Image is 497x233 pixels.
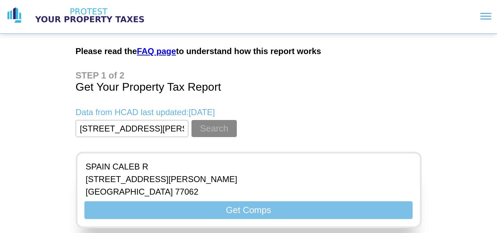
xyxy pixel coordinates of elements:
p: Data from HCAD last updated: [DATE] [76,107,422,117]
p: [GEOGRAPHIC_DATA] 77062 [86,187,238,197]
button: Search [191,120,236,137]
p: [STREET_ADDRESS][PERSON_NAME] [86,174,238,184]
h2: Please read the to understand how this report works [76,46,422,56]
a: FAQ page [137,46,176,56]
img: logo text [29,7,151,24]
input: Enter Property Address [76,120,188,137]
h1: Get Your Property Tax Report [76,70,422,93]
a: logo logo text [6,7,151,24]
button: Get Comps [84,201,412,219]
p: SPAIN CALEB R [86,162,238,172]
img: logo [6,7,23,24]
